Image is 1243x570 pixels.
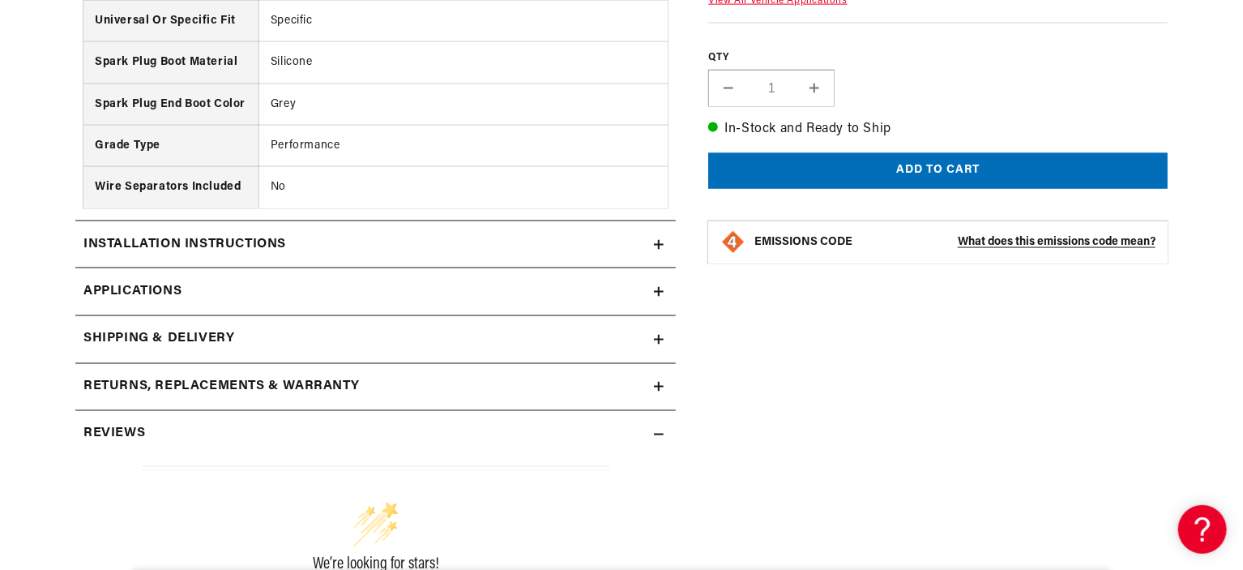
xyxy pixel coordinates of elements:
[83,329,234,350] h2: Shipping & Delivery
[83,167,258,208] th: Wire Separators Included
[83,126,258,167] th: Grade Type
[83,234,286,255] h2: Installation instructions
[83,281,182,302] span: Applications
[720,229,746,255] img: Emissions code
[75,268,676,316] a: Applications
[754,235,1155,250] button: EMISSIONS CODEWhat does this emissions code mean?
[258,167,668,208] td: No
[75,221,676,268] summary: Installation instructions
[958,236,1155,248] strong: What does this emissions code mean?
[708,51,1168,65] label: QTY
[258,42,668,84] td: Silicone
[75,316,676,363] summary: Shipping & Delivery
[83,377,360,398] h2: Returns, Replacements & Warranty
[75,411,676,458] summary: Reviews
[83,84,258,125] th: Spark Plug End Boot Color
[258,126,668,167] td: Performance
[708,119,1168,140] p: In-Stock and Ready to Ship
[708,153,1168,190] button: Add to cart
[83,424,145,445] h2: Reviews
[258,84,668,125] td: Grey
[754,236,852,248] strong: EMISSIONS CODE
[83,42,258,84] th: Spark Plug Boot Material
[75,364,676,411] summary: Returns, Replacements & Warranty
